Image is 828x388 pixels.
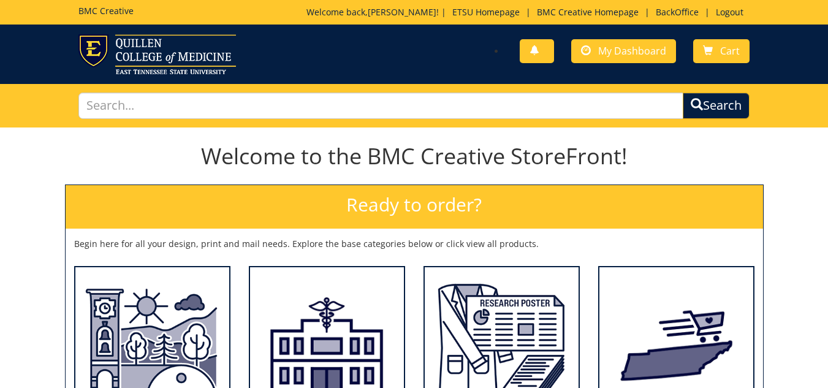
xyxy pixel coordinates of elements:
[306,6,750,18] p: Welcome back, ! | | | |
[571,39,676,63] a: My Dashboard
[693,39,750,63] a: Cart
[368,6,436,18] a: [PERSON_NAME]
[446,6,526,18] a: ETSU Homepage
[78,6,134,15] h5: BMC Creative
[710,6,750,18] a: Logout
[78,93,684,119] input: Search...
[74,238,754,250] p: Begin here for all your design, print and mail needs. Explore the base categories below or click ...
[66,185,763,229] h2: Ready to order?
[78,34,236,74] img: ETSU logo
[720,44,740,58] span: Cart
[683,93,750,119] button: Search
[65,144,764,169] h1: Welcome to the BMC Creative StoreFront!
[531,6,645,18] a: BMC Creative Homepage
[650,6,705,18] a: BackOffice
[598,44,666,58] span: My Dashboard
